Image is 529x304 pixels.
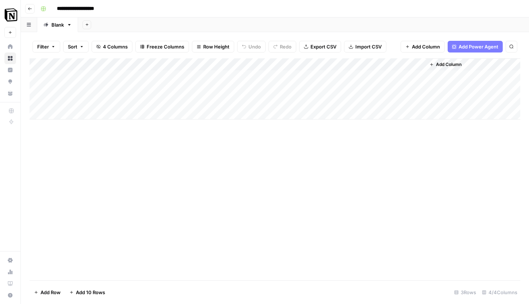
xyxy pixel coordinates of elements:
[451,287,479,298] div: 3 Rows
[147,43,184,50] span: Freeze Columns
[65,287,109,298] button: Add 10 Rows
[4,6,16,24] button: Workspace: Notion
[76,289,105,296] span: Add 10 Rows
[4,254,16,266] a: Settings
[4,289,16,301] button: Help + Support
[68,43,77,50] span: Sort
[37,43,49,50] span: Filter
[4,41,16,52] a: Home
[310,43,336,50] span: Export CSV
[299,41,341,52] button: Export CSV
[37,17,78,32] a: Blank
[51,21,64,28] div: Blank
[135,41,189,52] button: Freeze Columns
[412,43,440,50] span: Add Column
[248,43,261,50] span: Undo
[103,43,128,50] span: 4 Columns
[4,64,16,76] a: Insights
[448,41,503,52] button: Add Power Agent
[63,41,89,52] button: Sort
[203,43,229,50] span: Row Height
[280,43,291,50] span: Redo
[401,41,445,52] button: Add Column
[344,41,386,52] button: Import CSV
[436,61,462,68] span: Add Column
[30,287,65,298] button: Add Row
[92,41,132,52] button: 4 Columns
[4,87,16,99] a: Your Data
[269,41,296,52] button: Redo
[40,289,61,296] span: Add Row
[237,41,266,52] button: Undo
[459,43,498,50] span: Add Power Agent
[4,52,16,64] a: Browse
[4,76,16,87] a: Opportunities
[355,43,382,50] span: Import CSV
[4,278,16,289] a: Learning Hub
[32,41,60,52] button: Filter
[4,266,16,278] a: Usage
[479,287,520,298] div: 4/4 Columns
[426,60,464,69] button: Add Column
[192,41,234,52] button: Row Height
[4,8,18,22] img: Notion Logo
